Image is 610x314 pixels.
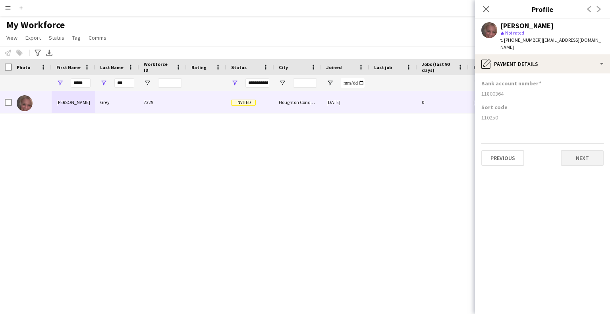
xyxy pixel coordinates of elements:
span: Photo [17,64,30,70]
span: First Name [56,64,81,70]
div: Payment details [475,54,610,73]
a: Export [22,33,44,43]
span: Workforce ID [144,61,172,73]
span: | [EMAIL_ADDRESS][DOMAIN_NAME] [500,37,601,50]
h3: Sort code [481,104,508,111]
span: Not rated [505,30,524,36]
span: t. [PHONE_NUMBER] [500,37,542,43]
div: [PERSON_NAME] [52,91,95,113]
button: Next [561,150,604,166]
app-action-btn: Advanced filters [33,48,42,58]
span: City [279,64,288,70]
span: Jobs (last 90 days) [422,61,454,73]
span: Export [25,34,41,41]
div: Grey [95,91,139,113]
h3: Bank account number [481,80,541,87]
span: Invited [231,100,256,106]
button: Open Filter Menu [231,79,238,87]
button: Open Filter Menu [100,79,107,87]
a: View [3,33,21,43]
span: Comms [89,34,106,41]
button: Open Filter Menu [144,79,151,87]
input: First Name Filter Input [71,78,91,88]
input: City Filter Input [293,78,317,88]
span: Joined [326,64,342,70]
img: Nicola Grey [17,95,33,111]
a: Tag [69,33,84,43]
a: Status [46,33,68,43]
div: [DATE] [322,91,369,113]
span: Email [473,64,486,70]
div: 11800364 [481,90,604,97]
app-action-btn: Export XLSX [44,48,54,58]
button: Open Filter Menu [279,79,286,87]
button: Open Filter Menu [326,79,334,87]
h3: Profile [475,4,610,14]
input: Joined Filter Input [341,78,365,88]
span: Status [49,34,64,41]
div: 0 [417,91,469,113]
a: Comms [85,33,110,43]
span: Last job [374,64,392,70]
div: 110250 [481,114,604,121]
span: Tag [72,34,81,41]
input: Workforce ID Filter Input [158,78,182,88]
button: Open Filter Menu [56,79,64,87]
div: [PERSON_NAME] [500,22,554,29]
span: View [6,34,17,41]
span: Status [231,64,247,70]
span: My Workforce [6,19,65,31]
div: Houghton Conquest [274,91,322,113]
button: Previous [481,150,524,166]
span: Rating [191,64,207,70]
button: Open Filter Menu [473,79,481,87]
div: 7329 [139,91,187,113]
span: Last Name [100,64,124,70]
input: Last Name Filter Input [114,78,134,88]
